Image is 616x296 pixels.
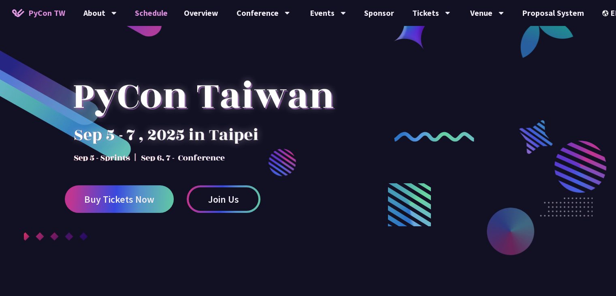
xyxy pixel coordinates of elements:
span: Buy Tickets Now [84,194,154,204]
a: Join Us [187,185,260,213]
img: Home icon of PyCon TW 2025 [12,9,24,17]
a: Buy Tickets Now [65,185,174,213]
img: Locale Icon [602,10,610,16]
a: PyCon TW [4,3,73,23]
span: PyCon TW [28,7,65,19]
span: Join Us [208,194,239,204]
img: curly-2.e802c9f.png [394,132,474,142]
